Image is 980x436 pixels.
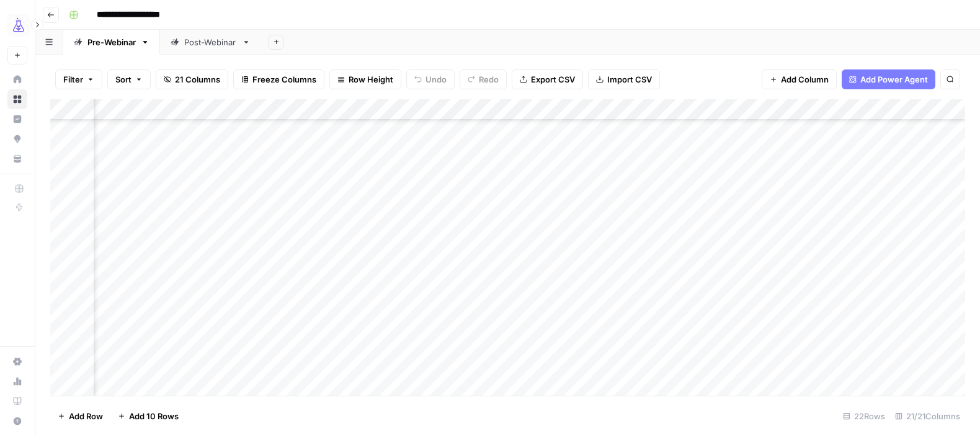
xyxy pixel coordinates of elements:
a: Opportunities [7,129,27,149]
span: Add 10 Rows [129,410,179,422]
button: Sort [107,69,151,89]
span: Add Row [69,410,103,422]
button: Add 10 Rows [110,406,186,426]
a: Usage [7,371,27,391]
button: Add Row [50,406,110,426]
a: Browse [7,89,27,109]
button: Row Height [329,69,401,89]
img: AirOps Growth Logo [7,14,30,37]
a: Your Data [7,149,27,169]
button: Export CSV [512,69,583,89]
span: Add Power Agent [860,73,928,86]
button: Filter [55,69,102,89]
span: Row Height [349,73,393,86]
button: Workspace: AirOps Growth [7,10,27,41]
a: Learning Hub [7,391,27,411]
div: 21/21 Columns [890,406,965,426]
span: Sort [115,73,131,86]
button: Help + Support [7,411,27,431]
span: Import CSV [607,73,652,86]
button: Freeze Columns [233,69,324,89]
a: Home [7,69,27,89]
button: Import CSV [588,69,660,89]
button: Undo [406,69,455,89]
span: Export CSV [531,73,575,86]
span: Redo [479,73,499,86]
a: Post-Webinar [160,30,261,55]
a: Insights [7,109,27,129]
a: Pre-Webinar [63,30,160,55]
a: Settings [7,352,27,371]
button: 21 Columns [156,69,228,89]
span: Undo [425,73,447,86]
span: Filter [63,73,83,86]
span: 21 Columns [175,73,220,86]
div: Post-Webinar [184,36,237,48]
button: Redo [460,69,507,89]
div: 22 Rows [838,406,890,426]
span: Add Column [781,73,829,86]
div: Pre-Webinar [87,36,136,48]
button: Add Column [762,69,837,89]
span: Freeze Columns [252,73,316,86]
button: Add Power Agent [842,69,935,89]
